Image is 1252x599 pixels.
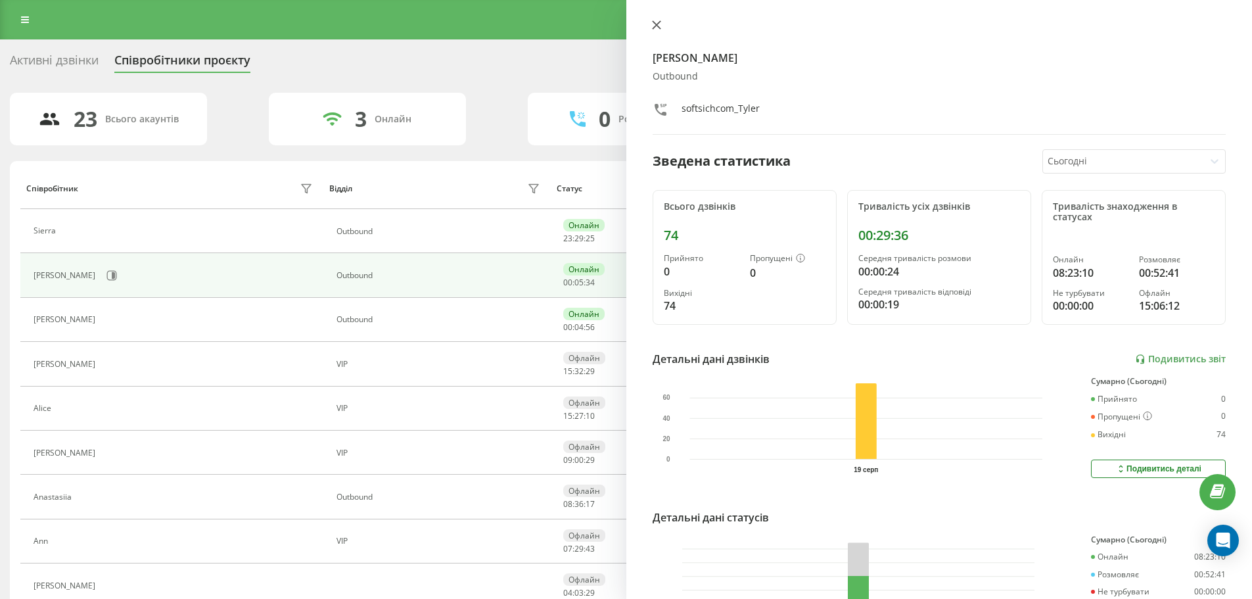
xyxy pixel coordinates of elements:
div: Офлайн [563,485,605,497]
div: 15:06:12 [1139,298,1215,314]
div: Оutbound [336,315,544,324]
div: Онлайн [563,263,605,276]
div: [PERSON_NAME] [34,360,99,369]
div: 74 [664,228,825,243]
div: VIP [336,360,544,369]
div: Онлайн [563,308,605,320]
span: 29 [586,366,595,377]
div: : : [563,588,595,598]
div: 00:52:41 [1139,265,1215,281]
div: 0 [664,264,739,279]
div: VIP [336,404,544,413]
div: 00:52:41 [1194,570,1226,579]
div: Офлайн [563,573,605,586]
div: Середня тривалість розмови [858,254,1020,263]
span: 32 [574,366,584,377]
span: 17 [586,498,595,510]
text: 19 серп [854,466,878,473]
div: softsichcom_Tyler [682,102,760,121]
span: 03 [574,587,584,598]
div: 0 [1221,395,1226,404]
div: Середня тривалість відповіді [858,287,1020,297]
span: 07 [563,543,572,554]
div: : : [563,234,595,243]
div: Офлайн [563,352,605,364]
span: 27 [574,410,584,421]
span: 29 [586,454,595,466]
div: : : [563,500,595,509]
div: Подивитись деталі [1115,464,1201,474]
text: 20 [662,435,670,443]
span: 29 [574,543,584,554]
div: [PERSON_NAME] [34,581,99,590]
div: Всього дзвінків [664,201,825,212]
span: 00 [563,277,572,288]
div: 08:23:10 [1194,552,1226,562]
span: 29 [574,233,584,244]
div: 3 [355,107,367,132]
div: 00:00:00 [1053,298,1128,314]
span: 09 [563,454,572,466]
div: 08:23:10 [1053,265,1128,281]
a: Подивитись звіт [1135,354,1226,365]
text: 40 [662,415,670,422]
div: Відділ [329,184,352,193]
div: Статус [557,184,582,193]
div: Детальні дані статусів [653,510,769,525]
div: 74 [664,298,739,314]
div: 00:00:00 [1194,587,1226,596]
div: : : [563,278,595,287]
span: 10 [586,410,595,421]
div: : : [563,323,595,332]
div: Прийнято [664,254,739,263]
div: Активні дзвінки [10,53,99,74]
span: 15 [563,410,572,421]
span: 34 [586,277,595,288]
span: 00 [574,454,584,466]
div: Онлайн [375,114,411,125]
div: Пропущені [1091,412,1152,422]
div: Офлайн [563,396,605,409]
div: Онлайн [1053,255,1128,264]
div: 00:29:36 [858,228,1020,243]
div: Не турбувати [1091,587,1149,596]
span: 43 [586,543,595,554]
div: Всього акаунтів [105,114,179,125]
div: : : [563,412,595,421]
div: : : [563,544,595,554]
div: [PERSON_NAME] [34,448,99,458]
div: 0 [750,265,825,281]
div: Зведена статистика [653,151,791,171]
span: 05 [574,277,584,288]
span: 56 [586,322,595,333]
div: Офлайн [1139,289,1215,298]
div: Оutbound [336,227,544,236]
div: Співробітники проєкту [114,53,250,74]
div: Тривалість усіх дзвінків [858,201,1020,212]
span: 08 [563,498,572,510]
div: VIP [336,537,544,546]
div: Розмовляє [1091,570,1139,579]
div: Вихідні [1091,430,1126,439]
div: Онлайн [563,219,605,231]
div: Розмовляють [618,114,682,125]
div: Офлайн [563,529,605,542]
h4: [PERSON_NAME] [653,50,1226,66]
div: Розмовляє [1139,255,1215,264]
div: 74 [1217,430,1226,439]
div: Сумарно (Сьогодні) [1091,377,1226,386]
div: Open Intercom Messenger [1207,525,1239,556]
div: : : [563,456,595,465]
span: 36 [574,498,584,510]
text: 60 [662,395,670,402]
div: 23 [74,107,97,132]
div: Тривалість знаходження в статусах [1053,201,1215,224]
div: : : [563,367,595,376]
div: Співробітник [26,184,78,193]
div: Оutbound [336,271,544,280]
div: Детальні дані дзвінків [653,351,770,367]
div: Прийнято [1091,395,1137,404]
span: 04 [574,322,584,333]
div: Sierra [34,226,59,235]
span: 29 [586,587,595,598]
